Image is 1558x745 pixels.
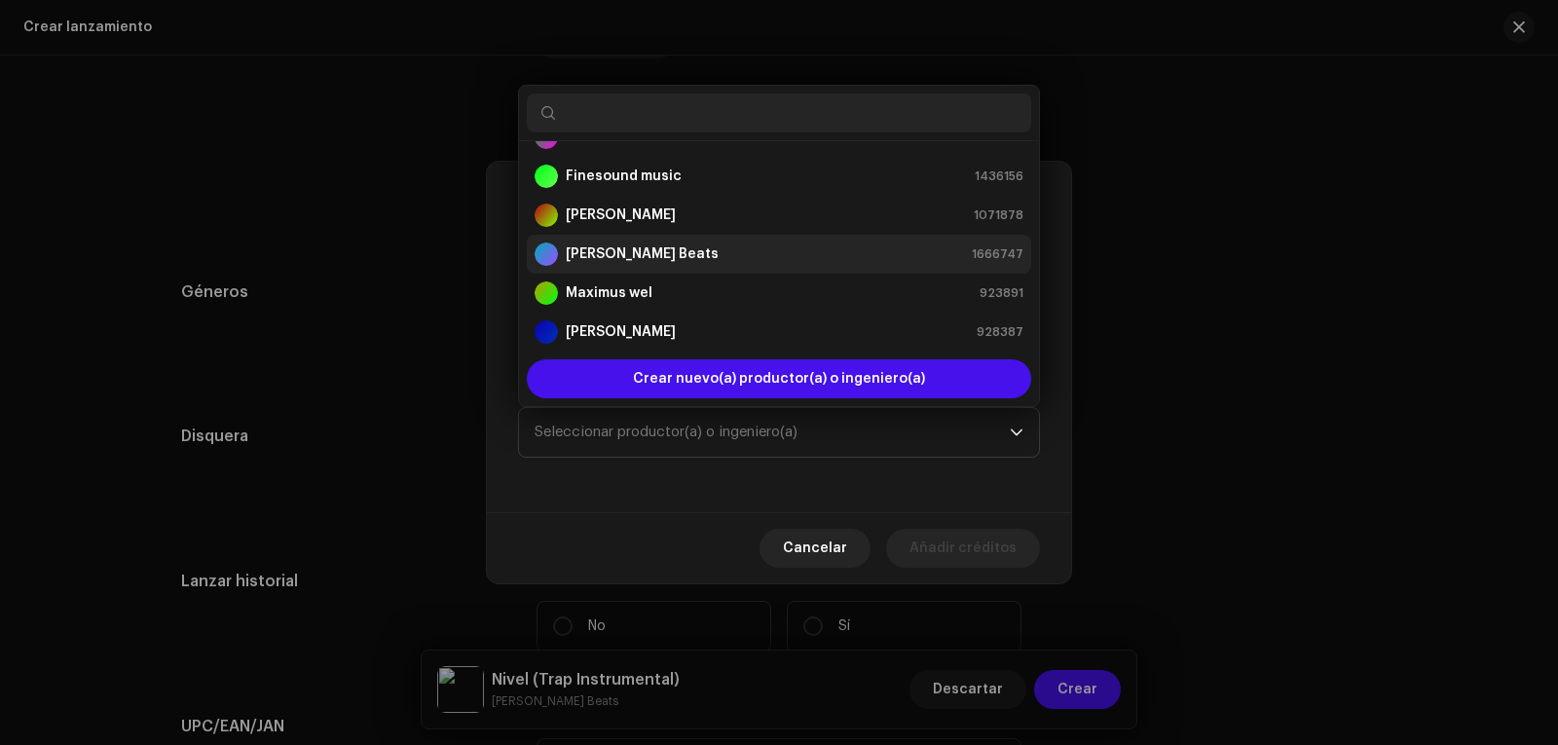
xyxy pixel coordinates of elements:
[535,425,798,439] span: Seleccionar productor(a) o ingeniero(a)
[886,529,1040,568] button: Añadir créditos
[566,167,682,186] strong: Finesound music
[980,283,1023,303] span: 923891
[972,244,1023,264] span: 1666747
[566,283,652,303] strong: Maximus wel
[975,167,1023,186] span: 1436156
[527,196,1031,235] li: Maximo Nivel
[566,205,676,225] strong: [PERSON_NAME]
[527,313,1031,352] li: Michell acevedo
[519,110,1039,398] ul: Option List
[1010,408,1023,457] div: dropdown trigger
[977,322,1023,342] span: 928387
[760,529,871,568] button: Cancelar
[527,235,1031,274] li: Maximo Nivel Beats
[909,529,1017,568] span: Añadir créditos
[974,205,1023,225] span: 1071878
[535,408,1010,457] span: Seleccionar productor(a) o ingeniero(a)
[527,157,1031,196] li: Finesound music
[566,244,719,264] strong: [PERSON_NAME] Beats
[566,322,676,342] strong: [PERSON_NAME]
[633,359,925,398] span: Crear nuevo(a) productor(a) o ingeniero(a)
[527,274,1031,313] li: Maximus wel
[783,529,847,568] span: Cancelar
